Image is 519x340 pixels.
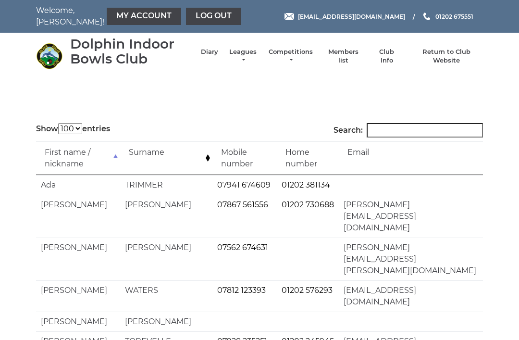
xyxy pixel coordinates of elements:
[217,200,268,209] a: 07867 561556
[120,238,212,280] td: [PERSON_NAME]
[423,13,430,20] img: Phone us
[435,13,473,20] span: 01202 675551
[107,8,181,25] a: My Account
[36,280,120,312] td: [PERSON_NAME]
[120,312,212,331] td: [PERSON_NAME]
[339,195,483,238] td: [PERSON_NAME][EMAIL_ADDRESS][DOMAIN_NAME]
[268,48,314,65] a: Competitions
[334,123,483,138] label: Search:
[212,141,276,175] td: Mobile number
[217,243,268,252] a: 07562 674631
[36,175,120,195] td: Ada
[120,280,212,312] td: WATERS
[201,48,218,56] a: Diary
[36,238,120,280] td: [PERSON_NAME]
[298,13,405,20] span: [EMAIL_ADDRESS][DOMAIN_NAME]
[70,37,191,66] div: Dolphin Indoor Bowls Club
[339,141,483,175] td: Email
[284,12,405,21] a: Email [EMAIL_ADDRESS][DOMAIN_NAME]
[410,48,483,65] a: Return to Club Website
[36,195,120,238] td: [PERSON_NAME]
[186,8,241,25] a: Log out
[282,286,333,295] a: 01202 576293
[367,123,483,138] input: Search:
[36,43,62,69] img: Dolphin Indoor Bowls Club
[58,123,82,134] select: Showentries
[339,280,483,312] td: [EMAIL_ADDRESS][DOMAIN_NAME]
[36,312,120,331] td: [PERSON_NAME]
[228,48,258,65] a: Leagues
[282,200,334,209] a: 01202 730688
[277,141,339,175] td: Home number
[120,141,212,175] td: Surname: activate to sort column ascending
[323,48,363,65] a: Members list
[36,5,214,28] nav: Welcome, [PERSON_NAME]!
[282,180,330,189] a: 01202 381134
[36,141,120,175] td: First name / nickname: activate to sort column descending
[284,13,294,20] img: Email
[339,238,483,280] td: [PERSON_NAME][EMAIL_ADDRESS][PERSON_NAME][DOMAIN_NAME]
[36,123,110,135] label: Show entries
[422,12,473,21] a: Phone us 01202 675551
[217,180,271,189] a: 07941 674609
[120,175,212,195] td: TRIMMER
[373,48,401,65] a: Club Info
[120,195,212,238] td: [PERSON_NAME]
[217,286,266,295] a: 07812 123393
